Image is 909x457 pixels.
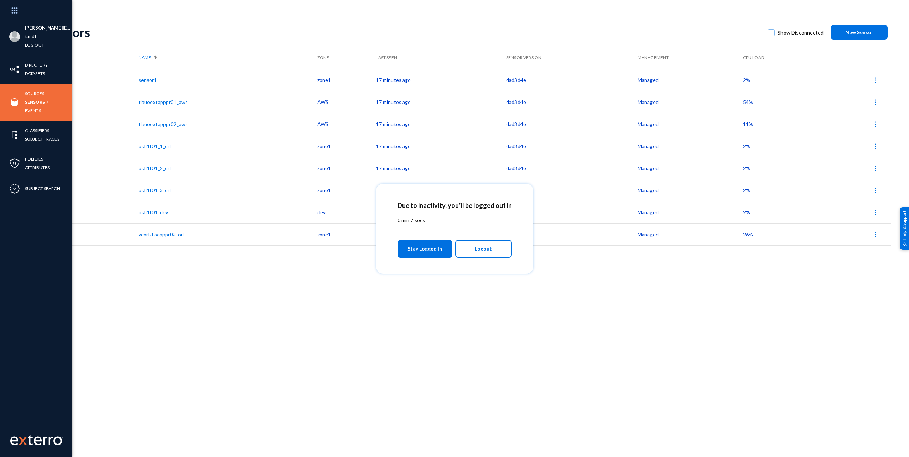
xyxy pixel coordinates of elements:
[475,243,492,255] span: Logout
[398,216,512,224] p: 0 min 7 secs
[398,201,512,209] h2: Due to inactivity, you’ll be logged out in
[455,240,512,258] button: Logout
[398,240,453,258] button: Stay Logged In
[407,242,442,255] span: Stay Logged In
